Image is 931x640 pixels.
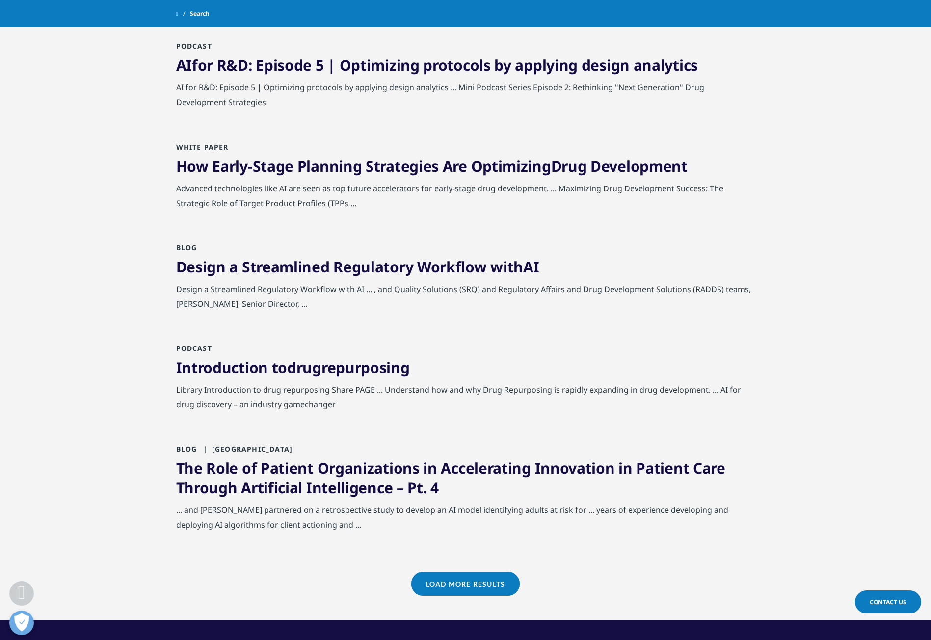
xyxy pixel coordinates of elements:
[176,142,229,152] span: White Paper
[9,611,34,635] button: Open Preferences
[176,55,192,75] span: AI
[287,357,321,377] span: drug
[176,80,755,114] div: AI for R&D: Episode 5 | Optimizing protocols by applying design analytics ... Mini Podcast Series...
[176,444,197,453] span: Blog
[855,590,921,613] a: Contact Us
[190,5,210,23] span: Search
[523,257,539,277] span: AI
[176,257,539,277] a: Design a Streamlined Regulatory Workflow withAI
[590,156,688,176] span: Development
[200,444,293,453] span: [GEOGRAPHIC_DATA]
[870,598,906,606] span: Contact Us
[551,156,587,176] span: Drug
[176,503,755,537] div: ... and [PERSON_NAME] partnered on a retrospective study to develop an AI model identifying adult...
[176,243,197,252] span: Blog
[176,181,755,215] div: Advanced technologies like AI are seen as top future accelerators for early-stage drug developmen...
[176,382,755,417] div: Library Introduction to drug repurposing Share PAGE ... Understand how and why Drug Repurposing i...
[176,458,725,498] a: The Role of Patient Organizations in Accelerating Innovation in Patient Care Through Artificial I...
[176,344,212,353] span: Podcast
[176,357,410,377] a: Introduction todrugrepurposing
[411,572,520,596] a: Load More Results
[176,55,698,75] a: AIfor R&D: Episode 5 | Optimizing protocols by applying design analytics
[176,282,755,316] div: Design a Streamlined Regulatory Workflow with AI ... , and Quality Solutions (SRQ) and Regulatory...
[176,156,688,176] a: How Early-Stage Planning Strategies Are OptimizingDrug Development
[176,41,212,51] span: Podcast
